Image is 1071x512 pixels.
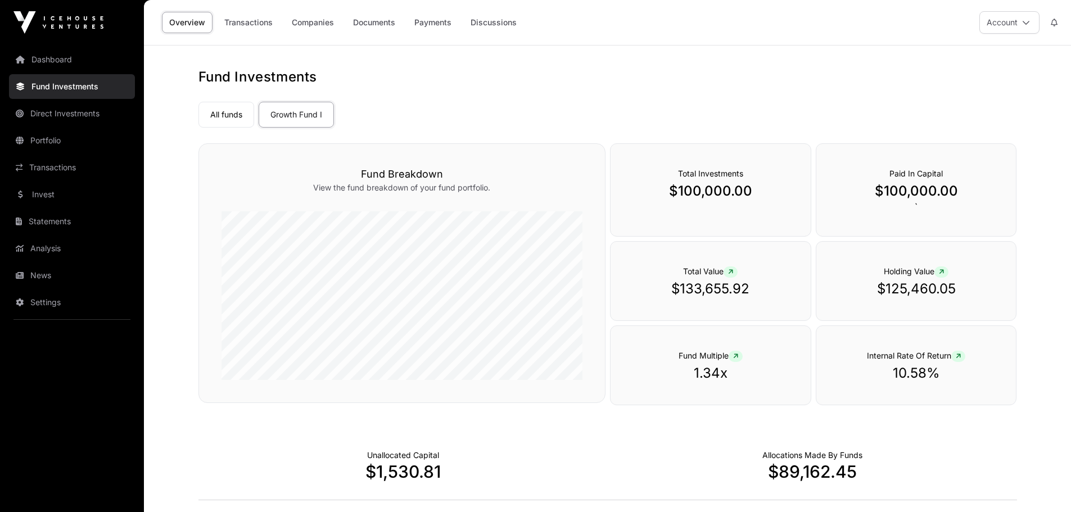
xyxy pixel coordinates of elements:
p: Capital Deployed Into Companies [762,450,862,461]
span: Holding Value [884,266,948,276]
span: Total Value [683,266,738,276]
a: Overview [162,12,213,33]
a: Transactions [9,155,135,180]
button: Account [979,11,1040,34]
p: View the fund breakdown of your fund portfolio. [222,182,582,193]
a: Invest [9,182,135,207]
a: Payments [407,12,459,33]
h1: Fund Investments [198,68,1017,86]
a: Documents [346,12,403,33]
p: 10.58% [839,364,994,382]
div: ` [816,143,1017,237]
a: Transactions [217,12,280,33]
a: Discussions [463,12,524,33]
p: $89,162.45 [608,461,1017,482]
p: $133,655.92 [633,280,788,298]
iframe: Chat Widget [1015,458,1071,512]
h3: Fund Breakdown [222,166,582,182]
p: Cash not yet allocated [367,450,439,461]
a: Growth Fund I [259,102,334,128]
a: Dashboard [9,47,135,72]
p: $100,000.00 [839,182,994,200]
a: Fund Investments [9,74,135,99]
a: Portfolio [9,128,135,153]
span: Paid In Capital [889,169,943,178]
a: Analysis [9,236,135,261]
a: Settings [9,290,135,315]
img: Icehouse Ventures Logo [13,11,103,34]
a: Statements [9,209,135,234]
a: Companies [284,12,341,33]
span: Internal Rate Of Return [867,351,965,360]
a: News [9,263,135,288]
a: All funds [198,102,254,128]
span: Total Investments [678,169,743,178]
p: $125,460.05 [839,280,994,298]
span: Fund Multiple [679,351,743,360]
p: $100,000.00 [633,182,788,200]
p: 1.34x [633,364,788,382]
a: Direct Investments [9,101,135,126]
p: $1,530.81 [198,461,608,482]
